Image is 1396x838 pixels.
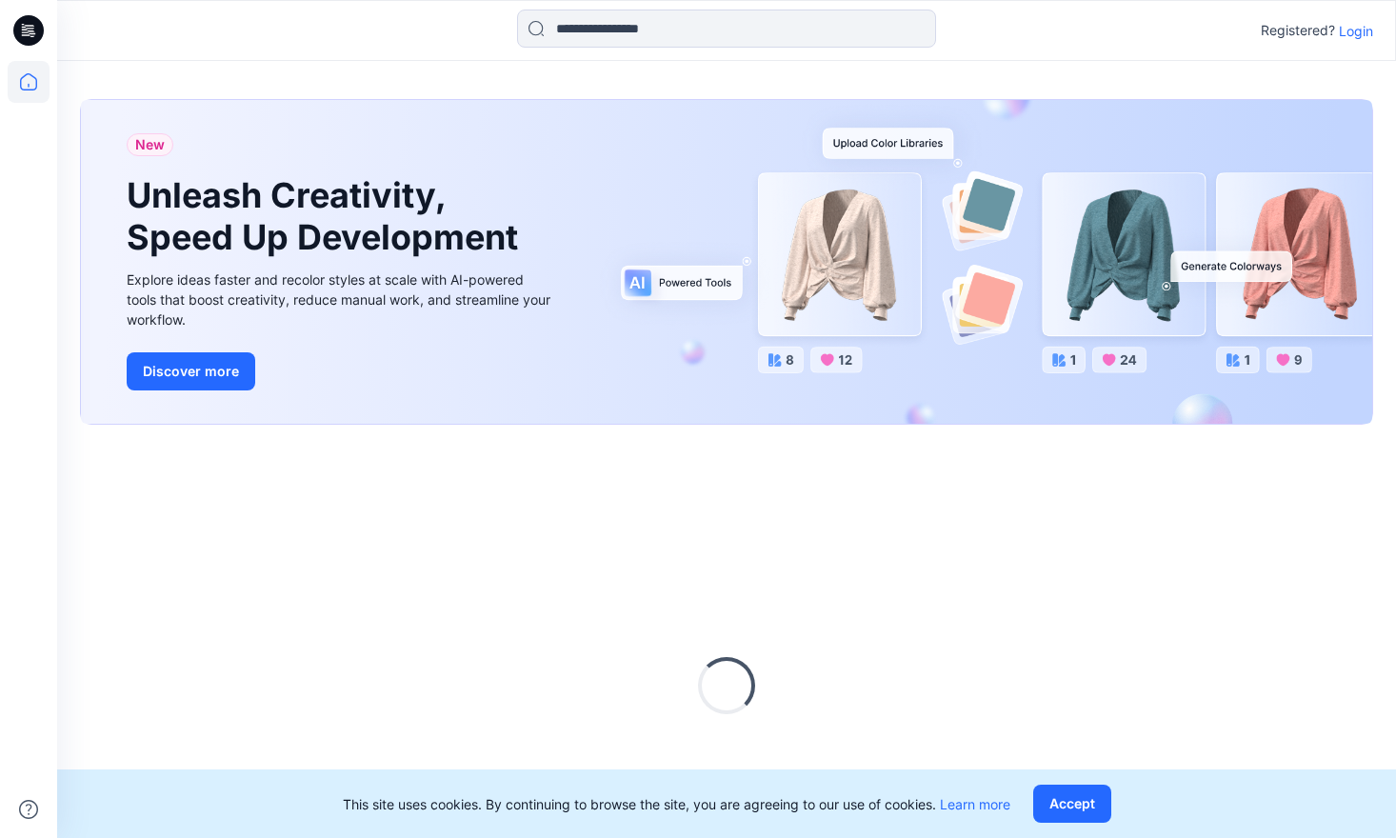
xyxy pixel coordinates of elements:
a: Learn more [940,796,1010,812]
span: New [135,133,165,156]
button: Discover more [127,352,255,390]
h1: Unleash Creativity, Speed Up Development [127,175,527,257]
div: Explore ideas faster and recolor styles at scale with AI-powered tools that boost creativity, red... [127,269,555,329]
a: Discover more [127,352,555,390]
p: Login [1339,21,1373,41]
p: This site uses cookies. By continuing to browse the site, you are agreeing to our use of cookies. [343,794,1010,814]
p: Registered? [1261,19,1335,42]
button: Accept [1033,785,1111,823]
